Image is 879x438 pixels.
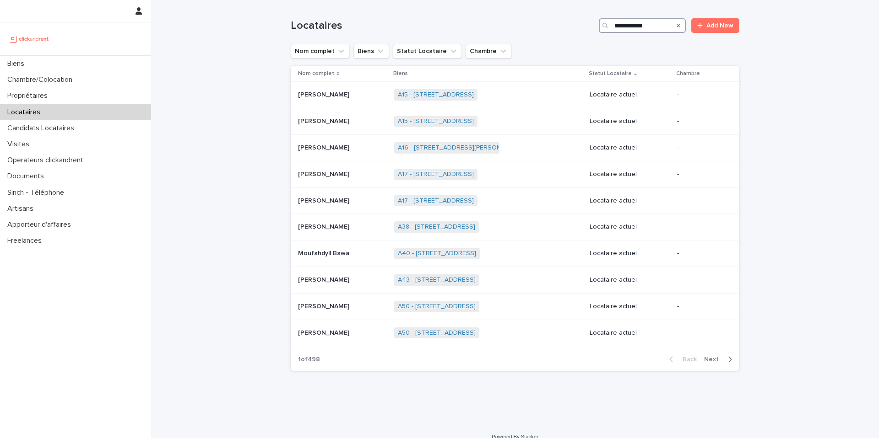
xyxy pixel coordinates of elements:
[291,19,595,32] h1: Locataires
[298,169,351,178] p: [PERSON_NAME]
[4,75,80,84] p: Chambre/Colocation
[291,320,739,346] tr: [PERSON_NAME][PERSON_NAME] A50 - [STREET_ADDRESS] Locataire actuel-
[291,187,739,214] tr: [PERSON_NAME][PERSON_NAME] A17 - [STREET_ADDRESS] Locataire actuel-
[590,144,670,152] p: Locataire actuel
[676,69,700,79] p: Chambre
[691,18,739,33] a: Add New
[4,188,71,197] p: Sinch - Téléphone
[677,276,725,284] p: -
[590,118,670,125] p: Locataire actuel
[590,250,670,257] p: Locataire actuel
[291,240,739,267] tr: Moufahdyll BawaMoufahdyll Bawa A40 - [STREET_ADDRESS] Locataire actuel-
[398,329,476,337] a: A50 - [STREET_ADDRESS]
[4,204,41,213] p: Artisans
[700,355,739,363] button: Next
[398,118,474,125] a: A15 - [STREET_ADDRESS]
[7,30,52,48] img: UCB0brd3T0yccxBKYDjQ
[4,156,91,165] p: Operateurs clickandrent
[677,223,725,231] p: -
[677,329,725,337] p: -
[590,91,670,99] p: Locataire actuel
[291,267,739,293] tr: [PERSON_NAME][PERSON_NAME] A43 - [STREET_ADDRESS] Locataire actuel-
[291,161,739,187] tr: [PERSON_NAME][PERSON_NAME] A17 - [STREET_ADDRESS] Locataire actuel-
[291,108,739,135] tr: [PERSON_NAME][PERSON_NAME] A15 - [STREET_ADDRESS] Locataire actuel-
[298,69,334,79] p: Nom complet
[590,223,670,231] p: Locataire actuel
[298,195,351,205] p: [PERSON_NAME]
[291,293,739,320] tr: [PERSON_NAME][PERSON_NAME] A50 - [STREET_ADDRESS] Locataire actuel-
[298,221,351,231] p: [PERSON_NAME]
[291,348,327,371] p: 1 of 498
[298,142,351,152] p: [PERSON_NAME]
[590,329,670,337] p: Locataire actuel
[4,59,32,68] p: Biens
[291,214,739,240] tr: [PERSON_NAME][PERSON_NAME] A38 - [STREET_ADDRESS] Locataire actuel-
[398,171,474,178] a: A17 - [STREET_ADDRESS]
[398,223,475,231] a: A38 - [STREET_ADDRESS]
[677,118,725,125] p: -
[4,220,78,229] p: Apporteur d'affaires
[677,250,725,257] p: -
[590,276,670,284] p: Locataire actuel
[466,44,512,59] button: Chambre
[298,248,351,257] p: Moufahdyll Bawa
[4,236,49,245] p: Freelances
[662,355,700,363] button: Back
[298,116,351,125] p: [PERSON_NAME]
[589,69,632,79] p: Statut Locataire
[677,144,725,152] p: -
[677,197,725,205] p: -
[398,144,524,152] a: A16 - [STREET_ADDRESS][PERSON_NAME]
[393,44,462,59] button: Statut Locataire
[677,91,725,99] p: -
[4,124,81,133] p: Candidats Locataires
[298,89,351,99] p: [PERSON_NAME]
[4,172,51,181] p: Documents
[677,303,725,310] p: -
[393,69,408,79] p: Biens
[677,171,725,178] p: -
[4,108,48,117] p: Locataires
[398,250,476,257] a: A40 - [STREET_ADDRESS]
[590,197,670,205] p: Locataire actuel
[298,274,351,284] p: [PERSON_NAME]
[398,303,476,310] a: A50 - [STREET_ADDRESS]
[704,356,724,363] span: Next
[4,140,37,149] p: Visites
[298,327,351,337] p: [PERSON_NAME]
[353,44,389,59] button: Biens
[590,171,670,178] p: Locataire actuel
[298,301,351,310] p: [PERSON_NAME]
[706,22,733,29] span: Add New
[590,303,670,310] p: Locataire actuel
[291,134,739,161] tr: [PERSON_NAME][PERSON_NAME] A16 - [STREET_ADDRESS][PERSON_NAME] Locataire actuel-
[677,356,697,363] span: Back
[398,276,476,284] a: A43 - [STREET_ADDRESS]
[291,82,739,108] tr: [PERSON_NAME][PERSON_NAME] A15 - [STREET_ADDRESS] Locataire actuel-
[4,91,55,100] p: Propriétaires
[291,44,350,59] button: Nom complet
[398,197,474,205] a: A17 - [STREET_ADDRESS]
[398,91,474,99] a: A15 - [STREET_ADDRESS]
[599,18,686,33] input: Search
